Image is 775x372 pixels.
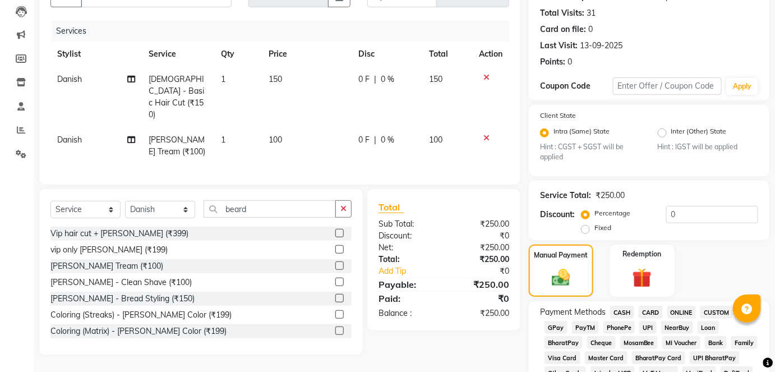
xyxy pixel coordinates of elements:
[52,21,518,42] div: Services
[662,336,700,349] span: MI Voucher
[269,74,282,84] span: 150
[690,351,740,364] span: UPI BharatPay
[370,265,456,277] a: Add Tip
[545,336,583,349] span: BharatPay
[50,325,227,337] div: Coloring (Matrix) - [PERSON_NAME] Color (₹199)
[370,292,444,305] div: Paid:
[352,42,423,67] th: Disc
[698,321,719,334] span: Loan
[613,77,722,95] input: Enter Offer / Coupon Code
[587,7,596,19] div: 31
[705,336,727,349] span: Bank
[149,74,204,120] span: [DEMOGRAPHIC_DATA] - Basic Hair Cut (₹150)
[639,321,657,334] span: UPI
[456,265,518,277] div: ₹0
[50,244,168,256] div: vip only [PERSON_NAME] (₹199)
[50,293,195,305] div: [PERSON_NAME] - Bread Styling (₹150)
[540,56,565,68] div: Points:
[546,267,576,288] img: _cash.svg
[444,218,518,230] div: ₹250.00
[221,135,225,145] span: 1
[568,56,572,68] div: 0
[359,134,370,146] span: 0 F
[444,230,518,242] div: ₹0
[667,306,696,319] span: ONLINE
[671,126,727,140] label: Inter (Other) State
[545,321,568,334] span: GPay
[540,7,584,19] div: Total Visits:
[370,218,444,230] div: Sub Total:
[50,42,142,67] th: Stylist
[540,111,576,121] label: Client State
[269,135,282,145] span: 100
[540,142,641,163] small: Hint : CGST + SGST will be applied
[540,80,613,92] div: Coupon Code
[57,74,82,84] span: Danish
[580,40,622,52] div: 13-09-2025
[50,228,188,240] div: Vip hair cut + [PERSON_NAME] (₹399)
[594,208,630,218] label: Percentage
[430,74,443,84] span: 150
[553,126,610,140] label: Intra (Same) State
[594,223,611,233] label: Fixed
[540,24,586,35] div: Card on file:
[540,306,606,318] span: Payment Methods
[700,306,733,319] span: CUSTOM
[639,306,663,319] span: CARD
[540,40,578,52] div: Last Visit:
[370,254,444,265] div: Total:
[50,309,232,321] div: Coloring (Streaks) - [PERSON_NAME] Color (₹199)
[534,250,588,260] label: Manual Payment
[731,336,758,349] span: Family
[50,277,192,288] div: [PERSON_NAME] - Clean Shave (₹100)
[379,201,404,213] span: Total
[603,321,635,334] span: PhonePe
[572,321,599,334] span: PayTM
[204,200,336,218] input: Search or Scan
[444,278,518,291] div: ₹250.00
[587,336,616,349] span: Cheque
[375,74,377,85] span: |
[585,351,628,364] span: Master Card
[370,230,444,242] div: Discount:
[370,307,444,319] div: Balance :
[375,134,377,146] span: |
[430,135,443,145] span: 100
[50,260,163,272] div: [PERSON_NAME] Tream (₹100)
[620,336,658,349] span: MosamBee
[381,134,395,146] span: 0 %
[444,292,518,305] div: ₹0
[726,78,758,95] button: Apply
[596,190,625,201] div: ₹250.00
[381,74,395,85] span: 0 %
[423,42,472,67] th: Total
[444,254,518,265] div: ₹250.00
[142,42,214,67] th: Service
[370,242,444,254] div: Net:
[149,135,205,157] span: [PERSON_NAME] Tream (₹100)
[370,278,444,291] div: Payable:
[221,74,225,84] span: 1
[632,351,686,364] span: BharatPay Card
[540,209,575,221] div: Discount:
[588,24,593,35] div: 0
[610,306,634,319] span: CASH
[444,307,518,319] div: ₹250.00
[661,321,693,334] span: NearBuy
[658,142,759,152] small: Hint : IGST will be applied
[626,266,658,290] img: _gift.svg
[359,74,370,85] span: 0 F
[623,249,662,259] label: Redemption
[545,351,580,364] span: Visa Card
[444,242,518,254] div: ₹250.00
[472,42,509,67] th: Action
[262,42,352,67] th: Price
[540,190,591,201] div: Service Total:
[214,42,262,67] th: Qty
[57,135,82,145] span: Danish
